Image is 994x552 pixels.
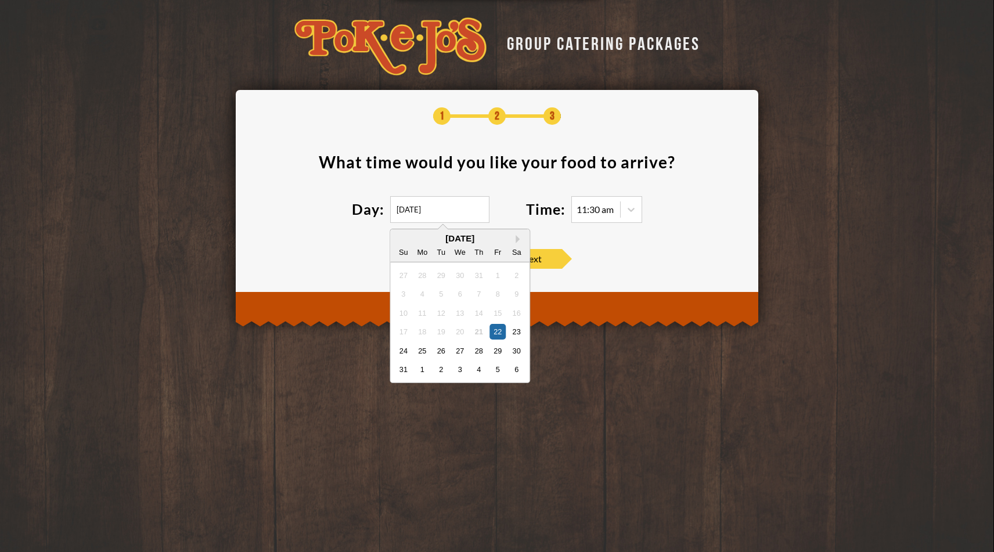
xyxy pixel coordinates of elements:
div: We [452,244,468,259]
div: Choose Sunday, August 24th, 2025 [395,342,411,358]
div: Not available Sunday, August 17th, 2025 [395,324,411,340]
div: month 2025-08 [394,266,526,379]
div: Not available Monday, August 18th, 2025 [415,324,430,340]
div: Choose Monday, August 25th, 2025 [415,342,430,358]
div: Mo [415,244,430,259]
div: [DATE] [390,234,530,243]
div: Choose Thursday, August 28th, 2025 [471,342,487,358]
div: Not available Tuesday, July 29th, 2025 [433,267,449,283]
div: Sa [509,244,524,259]
div: Not available Tuesday, August 5th, 2025 [433,286,449,302]
div: Choose Tuesday, September 2nd, 2025 [433,362,449,377]
div: Choose Friday, September 5th, 2025 [490,362,506,377]
img: logo-34603ddf.svg [294,17,487,75]
div: Not available Thursday, August 14th, 2025 [471,305,487,320]
div: Not available Monday, August 11th, 2025 [415,305,430,320]
div: Not available Saturday, August 2nd, 2025 [509,267,524,283]
div: Not available Sunday, August 10th, 2025 [395,305,411,320]
div: Tu [433,244,449,259]
span: 2 [488,107,506,125]
span: 3 [543,107,561,125]
div: Choose Thursday, September 4th, 2025 [471,362,487,377]
div: Not available Friday, August 15th, 2025 [490,305,506,320]
div: Not available Monday, July 28th, 2025 [415,267,430,283]
div: Not available Sunday, August 3rd, 2025 [395,286,411,302]
div: Fr [490,244,506,259]
div: Choose Friday, August 29th, 2025 [490,342,506,358]
div: 11:30 am [577,205,614,214]
div: Not available Wednesday, August 13th, 2025 [452,305,468,320]
div: Not available Thursday, July 31st, 2025 [471,267,487,283]
div: Not available Wednesday, July 30th, 2025 [452,267,468,283]
div: Not available Wednesday, August 6th, 2025 [452,286,468,302]
button: Next Month [516,235,524,243]
div: Not available Saturday, August 16th, 2025 [509,305,524,320]
label: Day: [352,202,384,217]
div: Choose Tuesday, August 26th, 2025 [433,342,449,358]
div: Choose Friday, August 22nd, 2025 [490,324,506,340]
div: Su [395,244,411,259]
div: Choose Wednesday, August 27th, 2025 [452,342,468,358]
div: Choose Saturday, August 23rd, 2025 [509,324,524,340]
label: Time: [526,202,566,217]
div: Choose Wednesday, September 3rd, 2025 [452,362,468,377]
div: Choose Saturday, September 6th, 2025 [509,362,524,377]
div: Not available Saturday, August 9th, 2025 [509,286,524,302]
div: Not available Friday, August 8th, 2025 [490,286,506,302]
div: Not available Monday, August 4th, 2025 [415,286,430,302]
div: Not available Thursday, August 21st, 2025 [471,324,487,340]
span: 1 [433,107,451,125]
div: Choose Monday, September 1st, 2025 [415,362,430,377]
div: Not available Thursday, August 7th, 2025 [471,286,487,302]
div: Not available Wednesday, August 20th, 2025 [452,324,468,340]
div: Not available Tuesday, August 12th, 2025 [433,305,449,320]
div: GROUP CATERING PACKAGES [498,30,700,53]
span: Next [501,249,562,269]
div: What time would you like your food to arrive ? [319,154,675,170]
div: Choose Sunday, August 31st, 2025 [395,362,411,377]
div: Th [471,244,487,259]
div: Not available Friday, August 1st, 2025 [490,267,506,283]
div: Choose Saturday, August 30th, 2025 [509,342,524,358]
div: Not available Tuesday, August 19th, 2025 [433,324,449,340]
div: Not available Sunday, July 27th, 2025 [395,267,411,283]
